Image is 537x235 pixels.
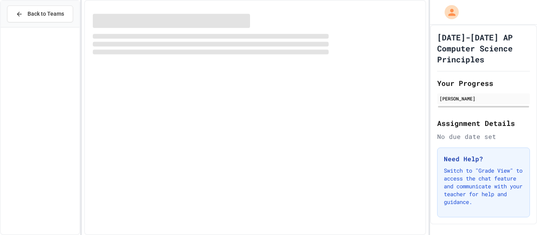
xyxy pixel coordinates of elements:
[437,32,530,65] h1: [DATE]-[DATE] AP Computer Science Principles
[437,78,530,89] h2: Your Progress
[7,5,73,22] button: Back to Teams
[472,169,529,203] iframe: chat widget
[504,204,529,227] iframe: chat widget
[436,3,461,21] div: My Account
[444,167,523,206] p: Switch to "Grade View" to access the chat feature and communicate with your teacher for help and ...
[440,95,528,102] div: [PERSON_NAME]
[437,118,530,129] h2: Assignment Details
[444,154,523,164] h3: Need Help?
[28,10,64,18] span: Back to Teams
[437,132,530,141] div: No due date set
